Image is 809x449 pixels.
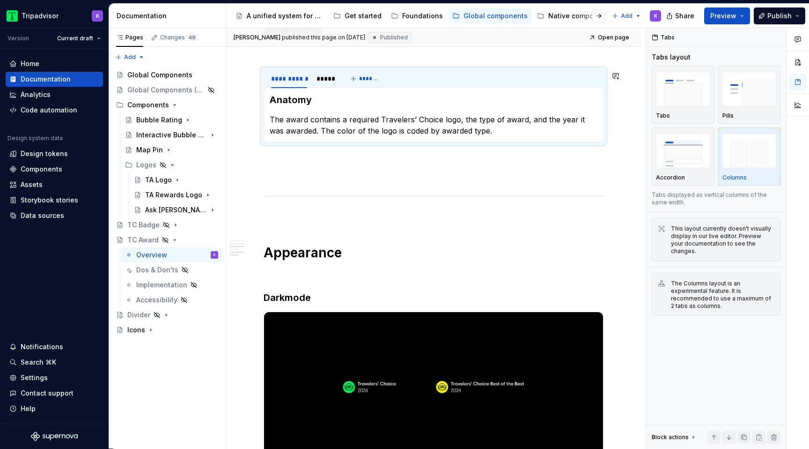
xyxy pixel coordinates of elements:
[117,11,222,21] div: Documentation
[671,225,774,255] div: This layout currently doesn't visually display in our live editor. Preview your documentation to ...
[121,142,222,157] a: Map Pin
[21,149,68,158] div: Design tokens
[6,370,103,385] a: Settings
[722,112,734,120] p: Pills
[112,82,222,97] a: Global Components (Reference)
[112,217,222,232] a: TC Badge
[652,191,780,206] p: Tabs displayed as vertical columns of the same width.
[127,310,150,320] div: Divider
[127,220,160,230] div: TC Badge
[270,114,597,136] p: The award contains a required Travelers’ Choice logo, the type of award, and the year it was awar...
[654,12,657,20] div: K
[112,67,222,337] div: Page tree
[21,389,74,398] div: Contact support
[21,404,36,413] div: Help
[187,34,197,41] span: 48
[21,165,62,174] div: Components
[718,127,781,186] button: placeholderColumns
[121,112,222,127] a: Bubble Rating
[6,355,103,370] button: Search ⌘K
[130,187,222,202] a: TA Rewards Logo
[53,32,105,45] button: Current draft
[652,52,691,62] div: Tabs layout
[21,75,71,84] div: Documentation
[6,162,103,177] a: Components
[136,130,207,140] div: Interactive Bubble Rating
[127,85,205,95] div: Global Components (Reference)
[656,174,685,181] p: Accordion
[7,10,18,22] img: 0ed0e8b8-9446-497d-bad0-376821b19aa5.png
[213,250,216,260] div: K
[264,291,603,304] h3: Darkmode
[662,7,700,24] button: Share
[127,70,192,80] div: Global Components
[121,157,222,172] div: Logos
[127,235,159,245] div: TC Award
[145,175,172,185] div: TA Logo
[136,145,163,155] div: Map Pin
[112,67,222,82] a: Global Components
[31,432,78,441] svg: Supernova Logo
[6,56,103,71] a: Home
[6,339,103,354] button: Notifications
[621,12,632,20] span: Add
[6,193,103,208] a: Storybook stories
[675,11,694,21] span: Share
[6,103,103,118] a: Code automation
[21,90,51,99] div: Analytics
[160,34,197,41] div: Changes
[57,35,93,42] span: Current draft
[2,6,107,26] button: TripadvisorK
[121,277,222,292] a: Implementation
[710,11,736,21] span: Preview
[21,358,56,367] div: Search ⌘K
[656,112,670,120] p: Tabs
[136,115,182,125] div: Bubble Rating
[21,211,64,220] div: Data sources
[21,180,43,189] div: Assets
[112,97,222,112] div: Components
[136,295,177,305] div: Accessibility
[767,11,792,21] span: Publish
[264,244,603,261] h1: Appearance
[121,247,222,262] a: OverviewK
[232,8,328,23] a: A unified system for every journey.
[548,11,612,21] div: Native components
[22,11,59,21] div: Tripadvisor
[330,8,385,23] a: Get started
[124,53,136,61] span: Add
[6,401,103,416] button: Help
[7,35,29,42] div: Version
[130,172,222,187] a: TA Logo
[656,134,710,168] img: placeholder
[533,8,616,23] a: Native components
[722,72,777,106] img: placeholder
[586,31,633,44] a: Open page
[21,195,78,205] div: Storybook stories
[136,265,178,275] div: Dos & Don'ts
[402,11,443,21] div: Foundations
[671,280,774,310] div: The Columns layout is an experimental feature. It is recommended to use a maximum of 2 tabs as co...
[112,51,147,64] button: Add
[6,386,103,401] button: Contact support
[270,93,597,106] h3: Anatomy
[652,431,697,444] div: Block actions
[112,307,222,322] a: Divider
[121,292,222,307] a: Accessibility
[463,11,528,21] div: Global components
[136,250,167,260] div: Overview
[609,9,644,22] button: Add
[21,105,77,115] div: Code automation
[96,12,99,20] div: K
[145,190,202,200] div: TA Rewards Logo
[6,72,103,87] a: Documentation
[449,8,531,23] a: Global components
[127,325,145,335] div: Icons
[722,134,777,168] img: placeholder
[6,87,103,102] a: Analytics
[704,7,750,24] button: Preview
[6,208,103,223] a: Data sources
[652,127,714,186] button: placeholderAccordion
[6,177,103,192] a: Assets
